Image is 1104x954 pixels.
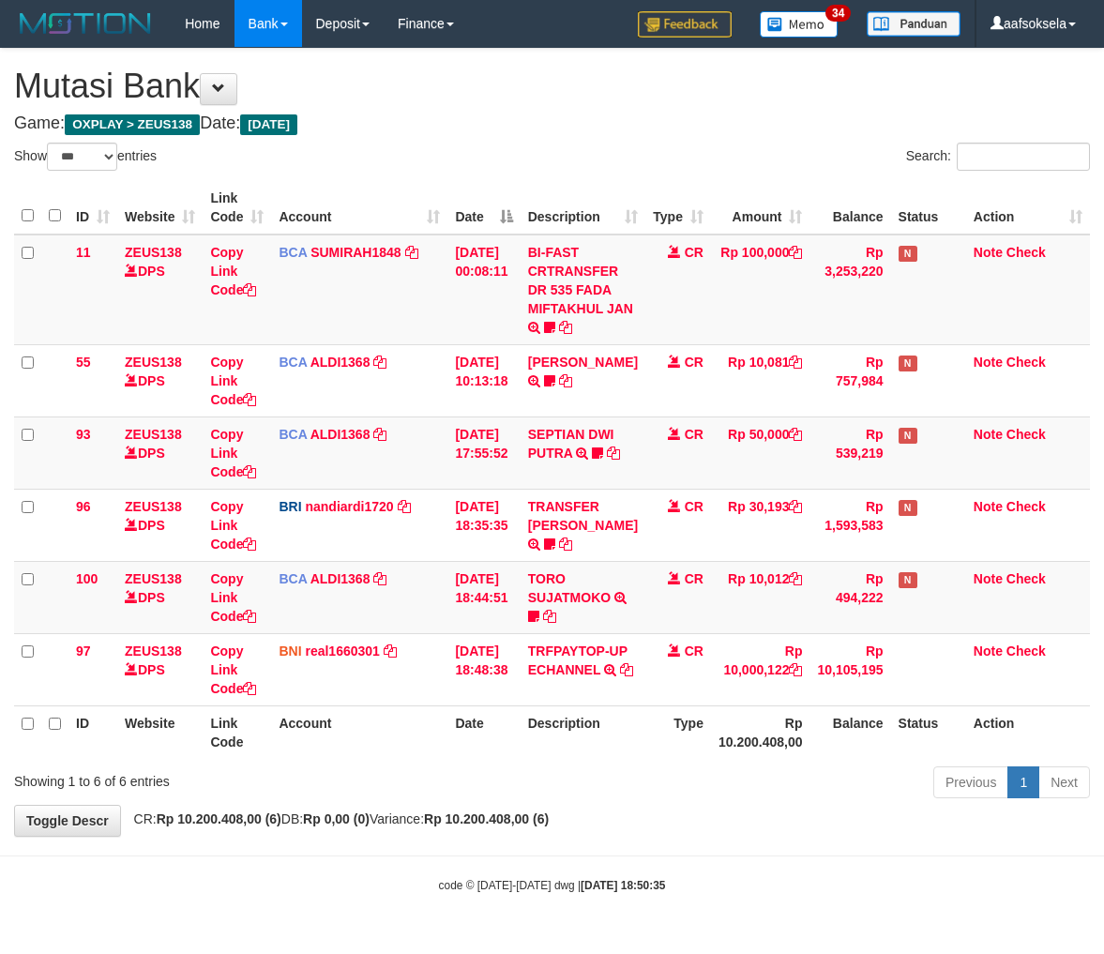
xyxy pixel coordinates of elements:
[203,705,271,759] th: Link Code
[559,373,572,388] a: Copy FERLANDA EFRILIDIT to clipboard
[1006,644,1046,659] a: Check
[711,344,810,416] td: Rp 10,081
[447,181,520,235] th: Date: activate to sort column descending
[521,235,645,345] td: BI-FAST CRTRANSFER DR 535 FADA MIFTAKHUL JAN
[117,344,203,416] td: DPS
[891,181,966,235] th: Status
[405,245,418,260] a: Copy SUMIRAH1848 to clipboard
[974,427,1003,442] a: Note
[809,344,890,416] td: Rp 757,984
[210,355,256,407] a: Copy Link Code
[373,427,386,442] a: Copy ALDI1368 to clipboard
[528,355,638,370] a: [PERSON_NAME]
[279,571,307,586] span: BCA
[620,662,633,677] a: Copy TRFPAYTOP-UP ECHANNEL to clipboard
[789,245,802,260] a: Copy Rp 100,000 to clipboard
[210,644,256,696] a: Copy Link Code
[933,766,1008,798] a: Previous
[685,427,703,442] span: CR
[310,355,371,370] a: ALDI1368
[891,705,966,759] th: Status
[543,609,556,624] a: Copy TORO SUJATMOKO to clipboard
[974,571,1003,586] a: Note
[76,644,91,659] span: 97
[711,705,810,759] th: Rp 10.200.408,00
[68,181,117,235] th: ID: activate to sort column ascending
[711,633,810,705] td: Rp 10,000,122
[685,571,703,586] span: CR
[789,571,802,586] a: Copy Rp 10,012 to clipboard
[14,765,446,791] div: Showing 1 to 6 of 6 entries
[117,235,203,345] td: DPS
[125,427,182,442] a: ZEUS138
[271,705,447,759] th: Account
[76,245,91,260] span: 11
[809,561,890,633] td: Rp 494,222
[117,561,203,633] td: DPS
[1006,355,1046,370] a: Check
[125,355,182,370] a: ZEUS138
[447,416,520,489] td: [DATE] 17:55:52
[521,181,645,235] th: Description: activate to sort column ascending
[957,143,1090,171] input: Search:
[279,245,307,260] span: BCA
[711,416,810,489] td: Rp 50,000
[645,705,711,759] th: Type
[581,879,665,892] strong: [DATE] 18:50:35
[447,489,520,561] td: [DATE] 18:35:35
[809,633,890,705] td: Rp 10,105,195
[447,705,520,759] th: Date
[373,355,386,370] a: Copy ALDI1368 to clipboard
[447,344,520,416] td: [DATE] 10:13:18
[157,811,281,826] strong: Rp 10.200.408,00 (6)
[447,235,520,345] td: [DATE] 00:08:11
[447,633,520,705] td: [DATE] 18:48:38
[711,181,810,235] th: Amount: activate to sort column ascending
[279,355,307,370] span: BCA
[398,499,411,514] a: Copy nandiardi1720 to clipboard
[384,644,397,659] a: Copy real1660301 to clipboard
[528,427,614,461] a: SEPTIAN DWI PUTRA
[210,245,256,297] a: Copy Link Code
[711,489,810,561] td: Rp 30,193
[528,499,638,533] a: TRANSFER [PERSON_NAME]
[76,355,91,370] span: 55
[711,561,810,633] td: Rp 10,012
[789,355,802,370] a: Copy Rp 10,081 to clipboard
[1006,499,1046,514] a: Check
[974,245,1003,260] a: Note
[14,805,121,837] a: Toggle Descr
[1006,245,1046,260] a: Check
[899,428,917,444] span: Has Note
[125,245,182,260] a: ZEUS138
[760,11,839,38] img: Button%20Memo.svg
[14,68,1090,105] h1: Mutasi Bank
[76,427,91,442] span: 93
[14,9,157,38] img: MOTION_logo.png
[14,114,1090,133] h4: Game: Date:
[117,416,203,489] td: DPS
[1038,766,1090,798] a: Next
[867,11,960,37] img: panduan.png
[117,489,203,561] td: DPS
[809,416,890,489] td: Rp 539,219
[373,571,386,586] a: Copy ALDI1368 to clipboard
[685,499,703,514] span: CR
[685,355,703,370] span: CR
[1006,571,1046,586] a: Check
[68,705,117,759] th: ID
[117,633,203,705] td: DPS
[14,143,157,171] label: Show entries
[47,143,117,171] select: Showentries
[279,644,301,659] span: BNI
[966,705,1090,759] th: Action
[117,181,203,235] th: Website: activate to sort column ascending
[974,499,1003,514] a: Note
[210,427,256,479] a: Copy Link Code
[210,499,256,552] a: Copy Link Code
[447,561,520,633] td: [DATE] 18:44:51
[125,571,182,586] a: ZEUS138
[899,246,917,262] span: Has Note
[310,571,371,586] a: ALDI1368
[65,114,200,135] span: OXPLAY > ZEUS138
